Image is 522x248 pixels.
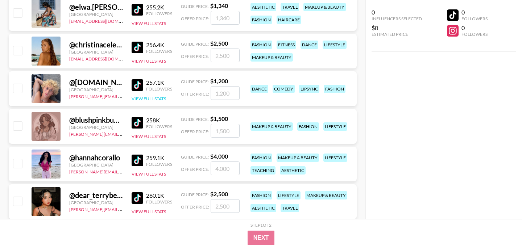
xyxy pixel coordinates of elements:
div: dance [301,41,318,49]
div: Followers [461,31,488,37]
div: fashion [250,41,272,49]
div: @ blushpinkbunny [69,115,123,125]
div: [GEOGRAPHIC_DATA] [69,87,123,92]
div: Followers [146,49,172,54]
div: Followers [461,16,488,21]
img: TikTok [132,155,143,166]
span: Guide Price: [181,154,209,160]
a: [PERSON_NAME][EMAIL_ADDRESS][DOMAIN_NAME] [69,92,177,99]
div: 258K [146,117,172,124]
div: $0 [372,24,422,31]
button: View Full Stats [132,21,166,26]
div: fashion [250,16,272,24]
div: travel [281,3,299,11]
strong: $ 2,500 [210,40,228,47]
div: @ christinacelentino [69,40,123,49]
a: [PERSON_NAME][EMAIL_ADDRESS][PERSON_NAME][DOMAIN_NAME] [69,205,211,212]
button: View Full Stats [132,58,166,64]
div: travel [281,204,299,212]
div: fitness [277,41,296,49]
div: 259.1K [146,154,172,161]
strong: $ 1,340 [210,2,228,9]
div: Followers [146,86,172,92]
div: Followers [146,124,172,129]
div: fashion [324,85,345,93]
a: [PERSON_NAME][EMAIL_ADDRESS][DOMAIN_NAME] [69,168,177,175]
span: Offer Price: [181,91,209,97]
span: Guide Price: [181,117,209,122]
span: Offer Price: [181,204,209,210]
div: [GEOGRAPHIC_DATA] [69,125,123,130]
button: View Full Stats [132,209,166,214]
div: makeup & beauty [305,191,347,199]
div: makeup & beauty [250,53,293,62]
div: Followers [146,161,172,167]
div: aesthetic [280,166,306,175]
div: Followers [146,11,172,16]
strong: $ 2,500 [210,190,228,197]
div: fashion [250,154,272,162]
div: 255.2K [146,4,172,11]
div: comedy [273,85,295,93]
input: 1,500 [211,124,240,138]
input: 1,340 [211,11,240,25]
img: TikTok [132,117,143,129]
div: 0 [461,9,488,16]
img: TikTok [132,42,143,53]
img: TikTok [132,4,143,16]
div: fashion [297,122,319,131]
div: teaching [250,166,275,175]
span: Guide Price: [181,79,209,84]
div: [GEOGRAPHIC_DATA] [69,49,123,55]
div: lifestyle [323,122,347,131]
div: [GEOGRAPHIC_DATA] [69,12,123,17]
button: View Full Stats [132,96,166,101]
button: View Full Stats [132,134,166,139]
button: Next [248,231,275,245]
div: fashion [250,191,272,199]
div: 256.4K [146,41,172,49]
span: Offer Price: [181,129,209,134]
input: 2,500 [211,199,240,213]
strong: $ 1,500 [210,115,228,122]
input: 4,000 [211,161,240,175]
div: [GEOGRAPHIC_DATA] [69,200,123,205]
div: Followers [146,199,172,205]
div: lipsync [299,85,319,93]
div: aesthetic [250,3,276,11]
div: @ [DOMAIN_NAME][PERSON_NAME] [69,78,123,87]
div: makeup & beauty [250,122,293,131]
iframe: Drift Widget Chat Controller [486,212,513,239]
div: dance [250,85,268,93]
img: TikTok [132,79,143,91]
input: 2,500 [211,49,240,62]
div: @ hannahcorallo [69,153,123,162]
a: [PERSON_NAME][EMAIL_ADDRESS][DOMAIN_NAME] [69,130,177,137]
div: makeup & beauty [303,3,346,11]
div: Estimated Price [372,31,422,37]
button: View Full Stats [132,171,166,177]
div: 257.1K [146,79,172,86]
input: 1,200 [211,86,240,100]
span: Guide Price: [181,192,209,197]
div: lifestyle [323,41,347,49]
span: Guide Price: [181,41,209,47]
div: @ elwa.[PERSON_NAME] [69,3,123,12]
div: Influencers Selected [372,16,422,21]
div: 0 [461,24,488,31]
div: Step 1 of 2 [250,222,272,228]
span: Offer Price: [181,54,209,59]
strong: $ 1,200 [210,77,228,84]
div: 0 [372,9,422,16]
div: @ dear_terryberry [69,191,123,200]
strong: $ 4,000 [210,153,228,160]
div: 260.1K [146,192,172,199]
img: TikTok [132,192,143,204]
div: aesthetic [250,204,276,212]
div: [GEOGRAPHIC_DATA] [69,162,123,168]
div: makeup & beauty [277,154,319,162]
span: Offer Price: [181,167,209,172]
a: [EMAIL_ADDRESS][DOMAIN_NAME] [69,17,142,24]
div: lifestyle [277,191,301,199]
div: lifestyle [323,154,347,162]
